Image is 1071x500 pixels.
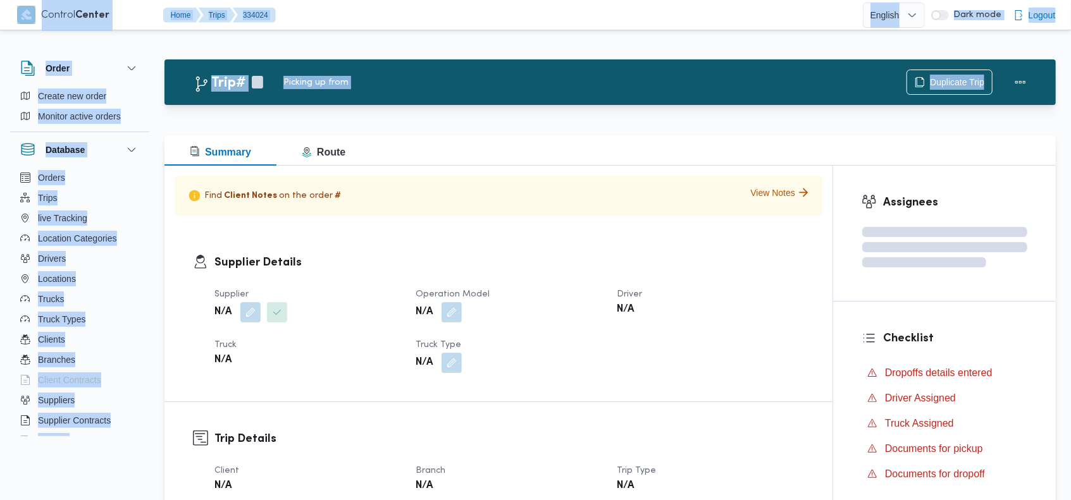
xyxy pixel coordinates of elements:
b: N/A [214,353,232,368]
button: Trips [15,188,144,208]
button: Database [20,142,139,157]
span: Branch [416,466,445,475]
b: N/A [214,479,232,494]
div: Database [10,168,149,441]
span: Truck Assigned [885,418,954,429]
button: Suppliers [15,390,144,410]
button: Logout [1008,3,1061,28]
b: N/A [416,305,433,320]
b: N/A [617,479,635,494]
span: Trips [38,190,58,205]
button: Actions [1008,70,1033,95]
b: N/A [416,355,433,370]
button: Create new order [15,86,144,106]
span: Client Notes [224,191,277,201]
button: Branches [15,350,144,370]
h3: Supplier Details [214,254,804,271]
span: Orders [38,170,65,185]
h3: Database [46,142,85,157]
span: Truck [214,341,237,349]
button: Truck Types [15,309,144,329]
button: View Notes [750,186,812,199]
button: Documents for pickup [862,439,1027,459]
b: N/A [214,305,232,320]
span: Create new order [38,88,106,104]
button: Documents for dropoff [862,464,1027,484]
span: Supplier Contracts [38,413,111,428]
span: Devices [38,433,70,448]
div: Picking up from [283,76,907,89]
button: Order [20,61,139,76]
h3: Checklist [883,330,1027,347]
span: Client Contracts [38,372,101,387]
span: Dropoffs details entered [885,367,993,378]
h3: Assignees [883,194,1027,211]
b: Center [76,11,110,20]
button: live Tracking [15,208,144,228]
span: Client [214,466,239,475]
button: Devices [15,430,144,451]
span: Clients [38,332,65,347]
span: Dropoffs details entered [885,365,993,381]
span: # [335,191,341,201]
span: Truck Type [416,341,461,349]
span: live Tracking [38,210,87,226]
span: Truck Types [38,312,85,327]
span: Trip Type [617,466,657,475]
div: Order [10,86,149,131]
button: Clients [15,329,144,350]
span: Route [302,147,345,157]
span: Branches [38,352,75,367]
span: Truck Assigned [885,416,954,431]
h3: Order [46,61,70,76]
span: Monitor active orders [38,109,121,124]
span: Documents for dropoff [885,466,985,482]
span: Suppliers [38,393,75,408]
button: 334024 [233,8,276,23]
span: Drivers [38,251,66,266]
button: Dropoffs details entered [862,363,1027,383]
span: Driver Assigned [885,391,956,406]
button: Supplier Contracts [15,410,144,430]
span: Duplicate Trip [930,75,984,90]
button: Trucks [15,289,144,309]
span: Location Categories [38,231,117,246]
span: Dark mode [949,10,1002,20]
b: N/A [617,302,635,317]
button: Location Categories [15,228,144,248]
img: X8yXhbKr1z7QwAAAABJRU5ErkJggg== [17,6,35,24]
span: Documents for pickup [885,441,983,456]
button: Drivers [15,248,144,269]
button: Duplicate Trip [907,70,993,95]
button: Trips [199,8,235,23]
b: N/A [416,479,433,494]
span: Documents for pickup [885,443,983,454]
p: Find on the order [185,186,343,205]
span: Driver Assigned [885,393,956,403]
span: Operation Model [416,290,490,298]
button: Client Contracts [15,370,144,390]
span: Logout [1029,8,1056,23]
button: Monitor active orders [15,106,144,126]
h2: Trip# [194,75,245,92]
button: Locations [15,269,144,289]
button: Truck Assigned [862,413,1027,434]
button: Orders [15,168,144,188]
span: Trucks [38,291,64,307]
button: Home [163,8,201,23]
span: Locations [38,271,76,286]
span: Supplier [214,290,249,298]
span: Driver [617,290,643,298]
h3: Trip Details [214,430,804,448]
button: Driver Assigned [862,388,1027,408]
span: Documents for dropoff [885,468,985,479]
iframe: chat widget [13,449,53,487]
span: Summary [190,147,251,157]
